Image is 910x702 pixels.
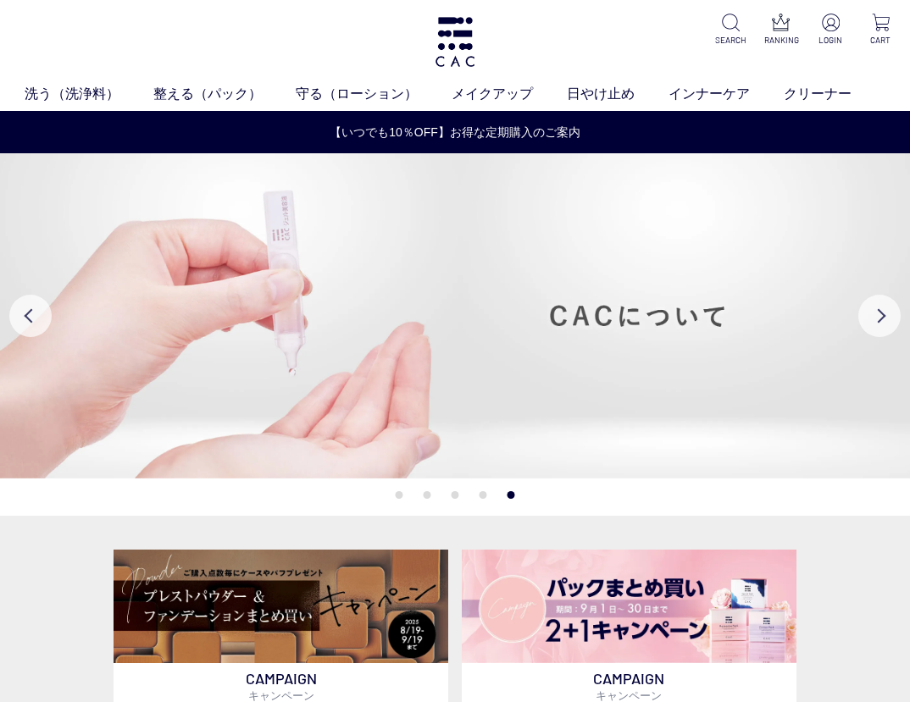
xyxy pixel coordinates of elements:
a: 守る（ローション） [296,84,452,104]
img: ベースメイクキャンペーン [114,550,448,663]
a: メイクアップ [452,84,567,104]
span: キャンペーン [596,688,662,702]
a: SEARCH [714,14,746,47]
button: Next [858,295,901,337]
img: パックキャンペーン2+1 [462,550,796,663]
a: 洗う（洗浄料） [25,84,153,104]
p: RANKING [764,34,796,47]
p: LOGIN [814,34,846,47]
a: RANKING [764,14,796,47]
img: logo [433,17,477,67]
a: 整える（パック） [153,84,296,104]
span: キャンペーン [248,688,314,702]
button: Previous [9,295,52,337]
button: 1 of 5 [396,491,403,499]
button: 3 of 5 [452,491,459,499]
p: CART [864,34,896,47]
button: 4 of 5 [480,491,487,499]
a: 【いつでも10％OFF】お得な定期購入のご案内 [1,124,909,141]
a: 日やけ止め [567,84,669,104]
a: インナーケア [669,84,784,104]
a: クリーナー [784,84,885,104]
button: 5 of 5 [508,491,515,499]
button: 2 of 5 [424,491,431,499]
p: SEARCH [714,34,746,47]
a: CART [864,14,896,47]
a: LOGIN [814,14,846,47]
